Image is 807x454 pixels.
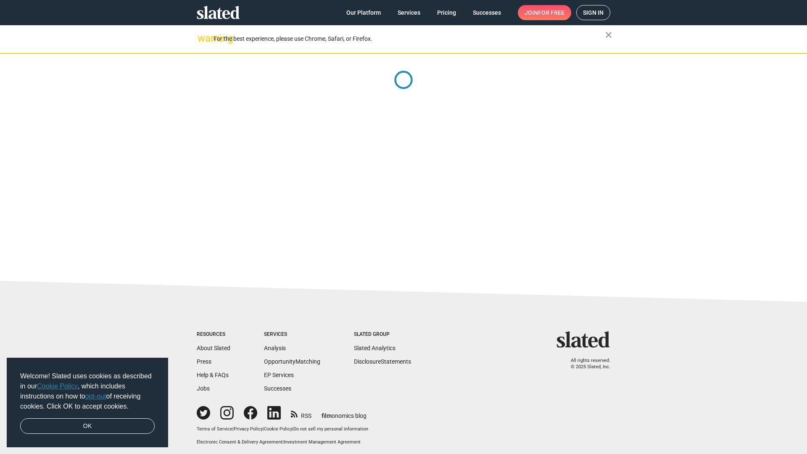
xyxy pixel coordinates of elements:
[538,5,564,20] span: for free
[293,426,368,433] button: Do not sell my personal information
[346,5,381,20] span: Our Platform
[197,439,282,445] a: Electronic Consent & Delivery Agreement
[197,358,211,365] a: Press
[234,426,263,432] a: Privacy Policy
[197,372,229,378] a: Help & FAQs
[354,331,411,338] div: Slated Group
[583,5,604,20] span: Sign in
[197,385,210,392] a: Jobs
[291,407,311,420] a: RSS
[264,345,286,351] a: Analysis
[264,358,320,365] a: OpportunityMatching
[354,358,411,365] a: DisclosureStatements
[398,5,420,20] span: Services
[232,426,234,432] span: |
[518,5,571,20] a: Joinfor free
[391,5,427,20] a: Services
[264,372,294,378] a: EP Services
[576,5,610,20] a: Sign in
[214,33,605,45] div: For the best experience, please use Chrome, Safari, or Firefox.
[437,5,456,20] span: Pricing
[85,393,106,400] a: opt-out
[264,426,292,432] a: Cookie Policy
[562,358,610,370] p: All rights reserved. © 2025 Slated, Inc.
[264,385,291,392] a: Successes
[525,5,564,20] span: Join
[282,439,284,445] span: |
[604,30,614,40] mat-icon: close
[7,358,168,448] div: cookieconsent
[198,33,208,43] mat-icon: warning
[473,5,501,20] span: Successes
[20,371,155,412] span: Welcome! Slated uses cookies as described in our , which includes instructions on how to of recei...
[284,439,361,445] a: Investment Management Agreement
[264,331,320,338] div: Services
[263,426,264,432] span: |
[197,345,230,351] a: About Slated
[354,345,396,351] a: Slated Analytics
[37,383,78,390] a: Cookie Policy
[340,5,388,20] a: Our Platform
[322,412,332,419] span: film
[292,426,293,432] span: |
[322,405,367,420] a: filmonomics blog
[197,331,230,338] div: Resources
[197,426,232,432] a: Terms of Service
[430,5,463,20] a: Pricing
[466,5,508,20] a: Successes
[20,418,155,434] a: dismiss cookie message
